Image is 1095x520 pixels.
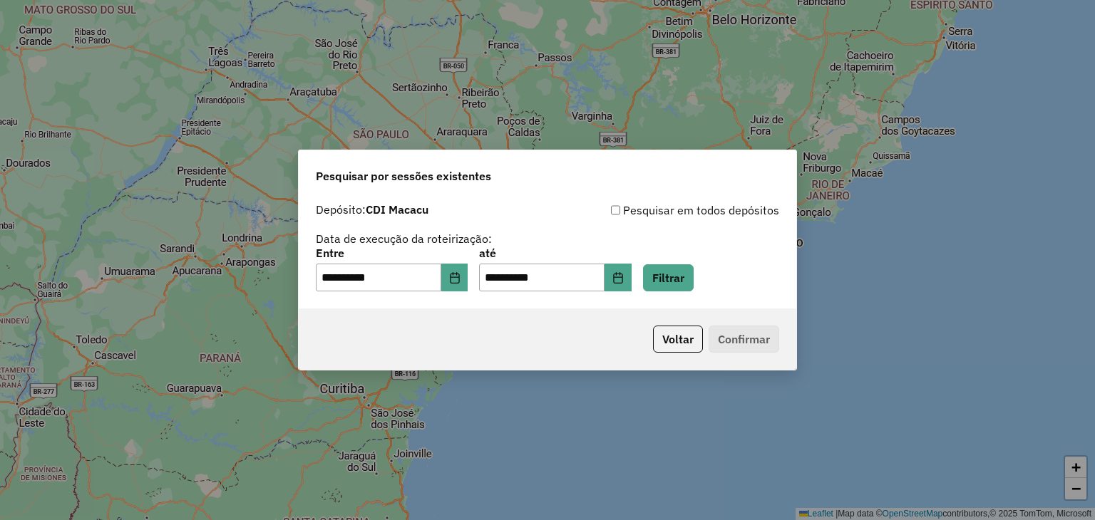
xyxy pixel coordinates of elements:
[479,244,631,261] label: até
[316,244,468,261] label: Entre
[653,326,703,353] button: Voltar
[643,264,694,291] button: Filtrar
[605,264,632,292] button: Choose Date
[316,201,428,218] label: Depósito:
[441,264,468,292] button: Choose Date
[316,167,491,184] span: Pesquisar por sessões existentes
[316,230,492,247] label: Data de execução da roteirização:
[366,202,428,217] strong: CDI Macacu
[547,202,779,219] div: Pesquisar em todos depósitos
